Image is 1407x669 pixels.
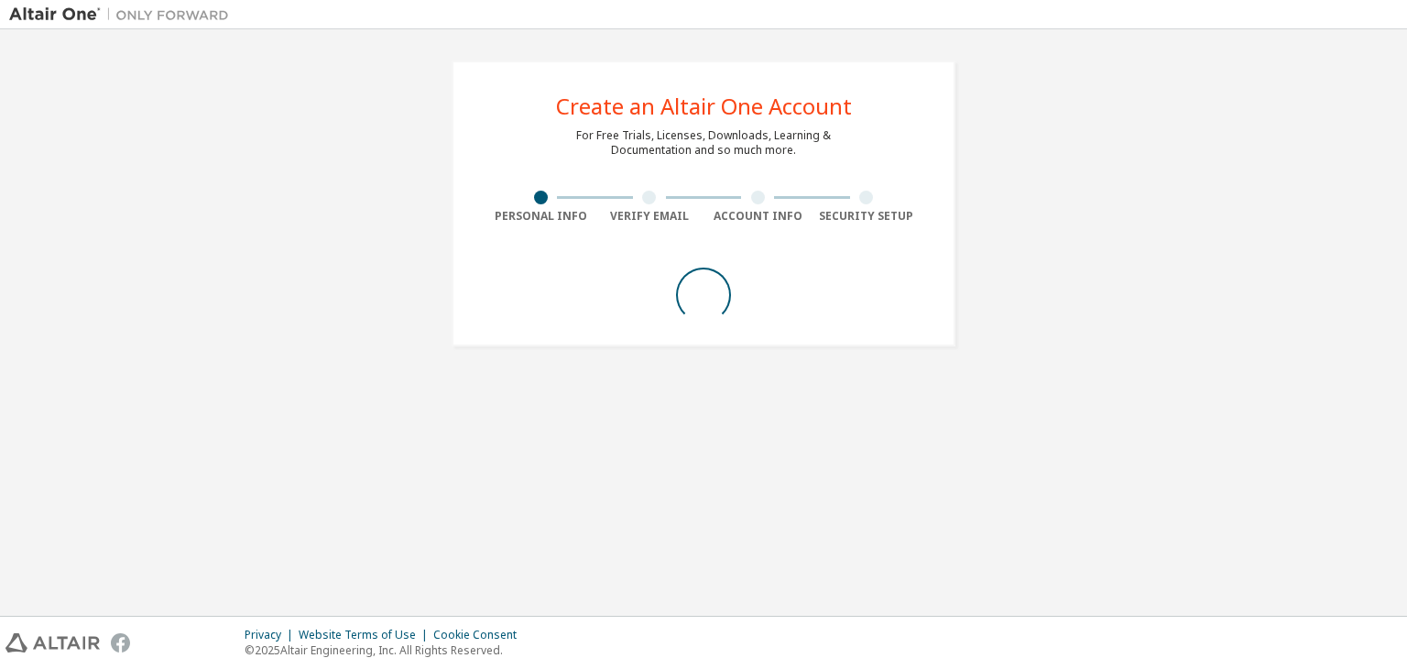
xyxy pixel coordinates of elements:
[703,209,813,224] div: Account Info
[245,642,528,658] p: © 2025 Altair Engineering, Inc. All Rights Reserved.
[245,628,299,642] div: Privacy
[433,628,528,642] div: Cookie Consent
[299,628,433,642] div: Website Terms of Use
[813,209,922,224] div: Security Setup
[9,5,238,24] img: Altair One
[595,209,704,224] div: Verify Email
[556,95,852,117] div: Create an Altair One Account
[486,209,595,224] div: Personal Info
[576,128,831,158] div: For Free Trials, Licenses, Downloads, Learning & Documentation and so much more.
[5,633,100,653] img: altair_logo.svg
[111,633,130,653] img: facebook.svg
